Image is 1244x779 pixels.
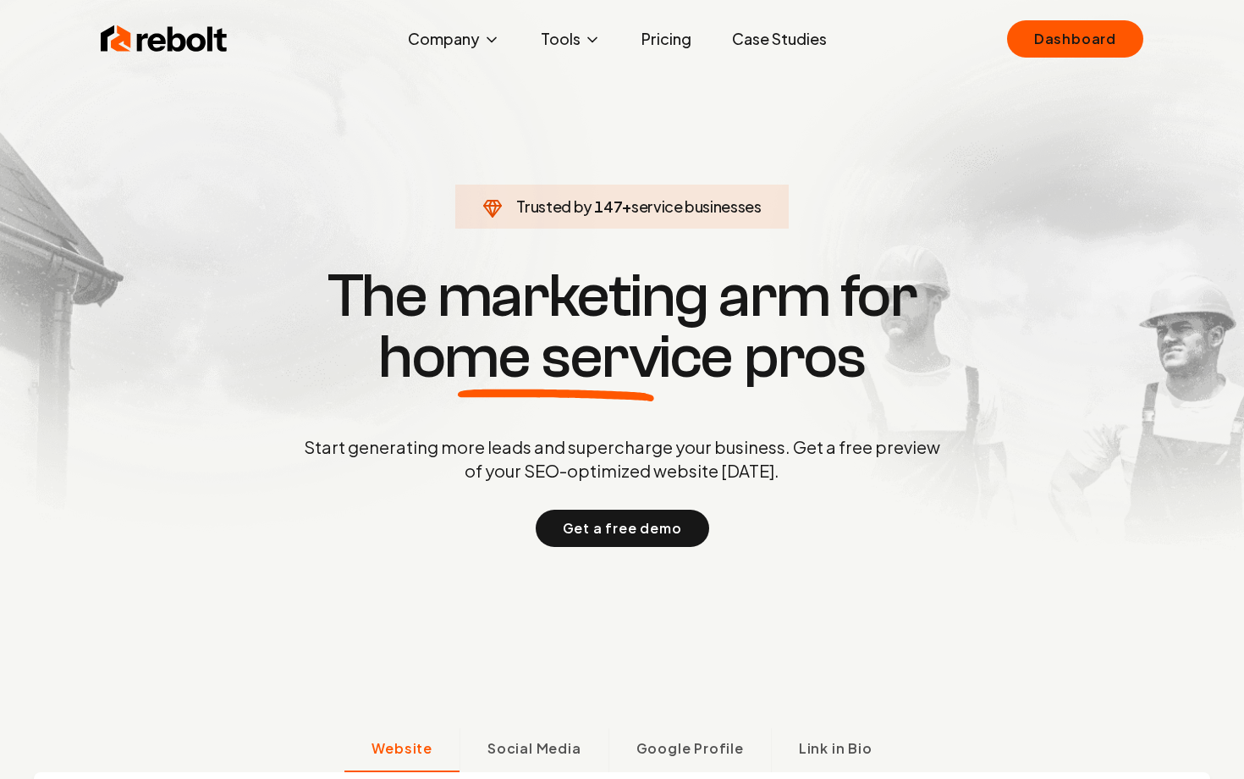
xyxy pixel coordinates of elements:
button: Tools [527,22,614,56]
button: Website [344,728,460,772]
button: Google Profile [608,728,771,772]
a: Dashboard [1007,20,1143,58]
img: Rebolt Logo [101,22,228,56]
span: home service [378,327,733,388]
span: Trusted by [516,196,592,216]
span: Link in Bio [799,738,872,759]
button: Link in Bio [771,728,900,772]
a: Case Studies [718,22,840,56]
p: Start generating more leads and supercharge your business. Get a free preview of your SEO-optimiz... [300,435,944,483]
button: Company [394,22,514,56]
button: Social Media [460,728,608,772]
span: service businesses [631,196,762,216]
span: + [622,196,631,216]
span: 147 [594,195,622,218]
span: Google Profile [636,738,744,759]
span: Website [372,738,432,759]
a: Pricing [628,22,705,56]
span: Social Media [487,738,581,759]
h1: The marketing arm for pros [216,266,1028,388]
button: Get a free demo [536,510,709,547]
